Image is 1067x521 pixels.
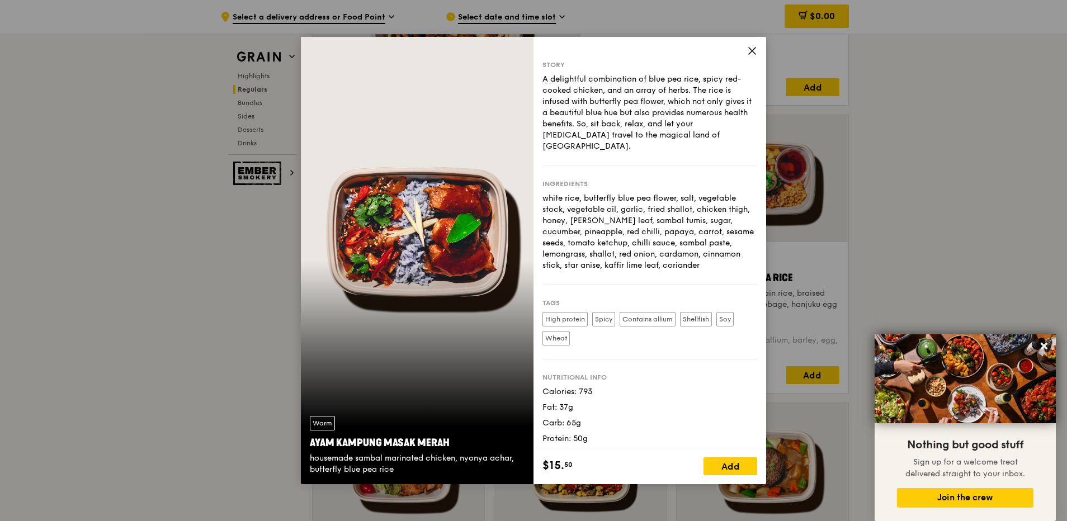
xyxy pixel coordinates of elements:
div: Nutritional info [542,373,757,382]
button: Join the crew [897,488,1033,508]
div: housemade sambal marinated chicken, nyonya achar, butterfly blue pea rice [310,453,525,475]
div: white rice, butterfly blue pea flower, salt, vegetable stock, vegetable oil, garlic, fried shallo... [542,193,757,271]
label: Shellfish [680,312,712,326]
label: Soy [716,312,734,326]
div: Ayam Kampung Masak Merah [310,435,525,451]
div: Warm [310,416,335,430]
div: A delightful combination of blue pea rice, spicy red-cooked chicken, and an array of herbs. The r... [542,74,757,152]
div: Tags [542,299,757,307]
div: Calories: 793 [542,386,757,397]
label: Contains allium [620,312,676,326]
span: Nothing but good stuff [907,438,1023,452]
div: Story [542,60,757,69]
div: Add [704,457,757,475]
label: High protein [542,312,588,326]
img: DSC07876-Edit02-Large.jpeg [875,334,1056,423]
div: Protein: 50g [542,433,757,444]
button: Close [1035,337,1053,355]
div: Ingredients [542,179,757,188]
div: Fat: 37g [542,402,757,413]
label: Spicy [592,312,615,326]
div: Carb: 65g [542,418,757,429]
label: Wheat [542,331,570,345]
span: 50 [564,460,573,469]
span: $15. [542,457,564,474]
span: Sign up for a welcome treat delivered straight to your inbox. [905,457,1025,479]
